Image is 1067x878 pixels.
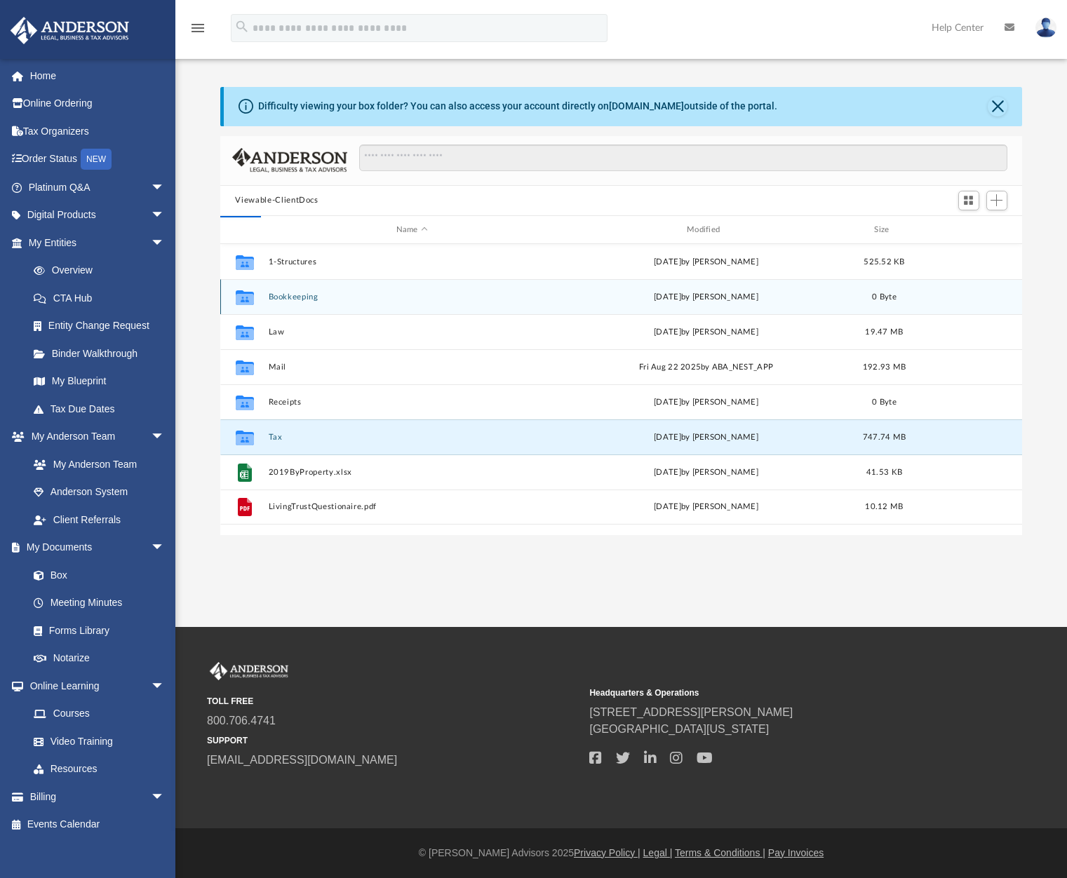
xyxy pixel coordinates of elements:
a: Client Referrals [20,506,179,534]
span: arrow_drop_down [151,783,179,811]
a: My Anderson Teamarrow_drop_down [10,423,179,451]
i: menu [189,20,206,36]
a: menu [189,27,206,36]
span: 19.47 MB [865,328,903,336]
span: 747.74 MB [862,433,905,441]
a: Privacy Policy | [574,847,640,858]
div: grid [220,244,1023,534]
a: Anderson System [20,478,179,506]
button: Tax [268,433,556,442]
div: [DATE] by [PERSON_NAME] [562,431,850,444]
span: arrow_drop_down [151,173,179,202]
div: © [PERSON_NAME] Advisors 2025 [175,846,1067,860]
small: Headquarters & Operations [589,687,962,699]
a: Tax Due Dates [20,395,186,423]
img: User Pic [1035,18,1056,38]
button: 1-Structures [268,257,556,266]
button: Mail [268,363,556,372]
div: [DATE] by [PERSON_NAME] [562,256,850,269]
button: Viewable-ClientDocs [235,194,318,207]
button: Law [268,327,556,337]
button: LivingTrustQuestionaire.pdf [268,503,556,512]
img: Anderson Advisors Platinum Portal [6,17,133,44]
a: Entity Change Request [20,312,186,340]
i: search [234,19,250,34]
a: [STREET_ADDRESS][PERSON_NAME] [589,706,793,718]
div: Size [856,224,912,236]
img: Anderson Advisors Platinum Portal [207,662,291,680]
button: Switch to Grid View [958,191,979,210]
a: Tax Organizers [10,117,186,145]
span: 10.12 MB [865,504,903,511]
a: My Entitiesarrow_drop_down [10,229,186,257]
span: 41.53 KB [866,468,901,476]
div: Difficulty viewing your box folder? You can also access your account directly on outside of the p... [258,99,777,114]
small: SUPPORT [207,734,579,747]
a: Platinum Q&Aarrow_drop_down [10,173,186,201]
span: 0 Byte [872,293,897,301]
div: [DATE] by [PERSON_NAME] [562,326,850,339]
button: Close [988,97,1007,116]
span: arrow_drop_down [151,423,179,452]
button: Add [986,191,1007,210]
div: id [226,224,261,236]
a: Overview [20,257,186,285]
input: Search files and folders [359,144,1007,171]
div: Modified [562,224,850,236]
a: [EMAIL_ADDRESS][DOMAIN_NAME] [207,754,397,766]
span: 0 Byte [872,398,897,406]
a: Online Learningarrow_drop_down [10,672,179,700]
span: arrow_drop_down [151,534,179,562]
a: CTA Hub [20,284,186,312]
span: arrow_drop_down [151,672,179,701]
a: Billingarrow_drop_down [10,783,186,811]
a: 800.706.4741 [207,715,276,727]
a: Home [10,62,186,90]
div: Fri Aug 22 2025 by ABA_NEST_APP [562,361,850,374]
a: Digital Productsarrow_drop_down [10,201,186,229]
div: [DATE] by [PERSON_NAME] [562,501,850,514]
button: Receipts [268,398,556,407]
button: 2019ByProperty.xlsx [268,468,556,477]
a: Notarize [20,644,179,673]
a: [GEOGRAPHIC_DATA][US_STATE] [589,723,769,735]
small: TOLL FREE [207,695,579,708]
a: Order StatusNEW [10,145,186,174]
a: Video Training [20,727,172,755]
span: 192.93 MB [862,363,905,371]
a: Resources [20,755,179,783]
a: Legal | [643,847,673,858]
a: Binder Walkthrough [20,339,186,367]
div: [DATE] by [PERSON_NAME] [562,466,850,479]
a: My Documentsarrow_drop_down [10,534,179,562]
div: [DATE] by [PERSON_NAME] [562,396,850,409]
a: [DOMAIN_NAME] [609,100,684,112]
span: 525.52 KB [864,258,904,266]
a: Box [20,561,172,589]
span: arrow_drop_down [151,229,179,257]
a: Forms Library [20,616,172,644]
button: Bookkeeping [268,292,556,302]
span: arrow_drop_down [151,201,179,230]
div: id [918,224,1016,236]
a: Terms & Conditions | [675,847,765,858]
a: Online Ordering [10,90,186,118]
a: Meeting Minutes [20,589,179,617]
div: [DATE] by [PERSON_NAME] [562,291,850,304]
a: My Blueprint [20,367,179,396]
a: Events Calendar [10,811,186,839]
a: My Anderson Team [20,450,172,478]
a: Pay Invoices [768,847,824,858]
a: Courses [20,700,179,728]
div: Name [267,224,556,236]
div: NEW [81,149,112,170]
